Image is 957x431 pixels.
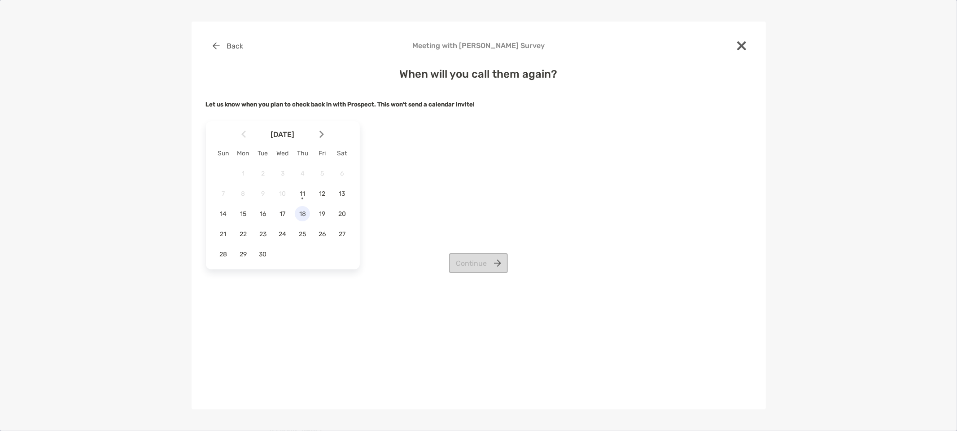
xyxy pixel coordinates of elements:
[255,170,271,177] span: 2
[334,210,350,218] span: 20
[275,230,290,238] span: 24
[236,251,251,258] span: 29
[315,190,330,198] span: 12
[216,190,231,198] span: 7
[233,150,253,157] div: Mon
[295,170,310,177] span: 4
[315,170,330,177] span: 5
[213,42,220,49] img: button icon
[236,210,251,218] span: 15
[315,230,330,238] span: 26
[332,150,352,157] div: Sat
[255,230,271,238] span: 23
[319,131,324,138] img: Arrow icon
[295,190,310,198] span: 11
[334,170,350,177] span: 6
[275,190,290,198] span: 10
[295,230,310,238] span: 25
[737,41,746,50] img: close modal
[334,190,350,198] span: 13
[378,101,475,108] strong: This won't send a calendar invite!
[236,190,251,198] span: 8
[255,251,271,258] span: 30
[255,190,271,198] span: 9
[206,101,752,108] h5: Let us know when you plan to check back in with Prospect.
[216,230,231,238] span: 21
[248,130,318,139] span: [DATE]
[273,150,293,157] div: Wed
[293,150,312,157] div: Thu
[216,251,231,258] span: 28
[214,150,233,157] div: Sun
[236,230,251,238] span: 22
[275,210,290,218] span: 17
[315,210,330,218] span: 19
[253,150,273,157] div: Tue
[275,170,290,177] span: 3
[206,36,250,56] button: Back
[216,210,231,218] span: 14
[295,210,310,218] span: 18
[241,131,246,138] img: Arrow icon
[255,210,271,218] span: 16
[312,150,332,157] div: Fri
[206,41,752,50] h4: Meeting with [PERSON_NAME] Survey
[334,230,350,238] span: 27
[236,170,251,177] span: 1
[206,68,752,80] h4: When will you call them again?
